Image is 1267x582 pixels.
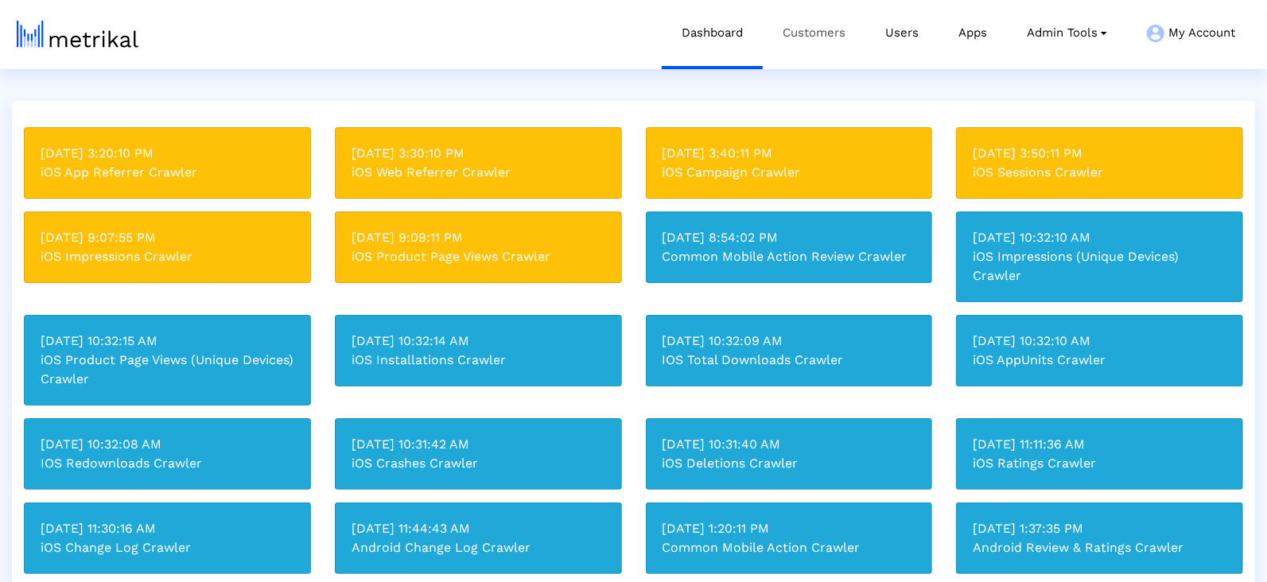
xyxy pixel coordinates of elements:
[973,228,1226,247] div: [DATE] 10:32:10 AM
[973,538,1226,557] div: Android Review & Ratings Crawler
[352,454,605,473] div: iOS Crashes Crawler
[663,163,916,182] div: iOS Campaign Crawler
[41,144,294,163] div: [DATE] 3:20:10 PM
[973,247,1226,285] div: iOS Impressions (Unique Devices) Crawler
[663,519,916,538] div: [DATE] 1:20:11 PM
[41,435,294,454] div: [DATE] 10:32:08 AM
[663,144,916,163] div: [DATE] 3:40:11 PM
[973,163,1226,182] div: iOS Sessions Crawler
[41,351,294,389] div: iOS Product Page Views (Unique Devices) Crawler
[352,163,605,182] div: iOS Web Referrer Crawler
[352,247,605,266] div: iOS Product Page Views Crawler
[973,454,1226,473] div: iOS Ratings Crawler
[663,454,916,473] div: iOS Deletions Crawler
[973,519,1226,538] div: [DATE] 1:37:35 PM
[41,247,294,266] div: iOS Impressions Crawler
[41,228,294,247] div: [DATE] 9:07:55 PM
[663,332,916,351] div: [DATE] 10:32:09 AM
[41,454,294,473] div: IOS Redownloads Crawler
[41,163,294,182] div: iOS App Referrer Crawler
[1147,25,1164,42] img: my-account-menu-icon.png
[663,351,916,370] div: IOS Total Downloads Crawler
[352,228,605,247] div: [DATE] 9:09:11 PM
[663,435,916,454] div: [DATE] 10:31:40 AM
[352,538,605,557] div: Android Change Log Crawler
[352,519,605,538] div: [DATE] 11:44:43 AM
[41,519,294,538] div: [DATE] 11:30:16 AM
[973,435,1226,454] div: [DATE] 11:11:36 AM
[352,332,605,351] div: [DATE] 10:32:14 AM
[973,144,1226,163] div: [DATE] 3:50:11 PM
[352,351,605,370] div: iOS Installations Crawler
[17,21,138,48] img: metrical-logo-light.png
[352,435,605,454] div: [DATE] 10:31:42 AM
[973,351,1226,370] div: iOS AppUnits Crawler
[663,247,916,266] div: Common Mobile Action Review Crawler
[663,228,916,247] div: [DATE] 8:54:02 PM
[41,332,294,351] div: [DATE] 10:32:15 AM
[973,332,1226,351] div: [DATE] 10:32:10 AM
[41,538,294,557] div: iOS Change Log Crawler
[352,144,605,163] div: [DATE] 3:30:10 PM
[663,538,916,557] div: Common Mobile Action Crawler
